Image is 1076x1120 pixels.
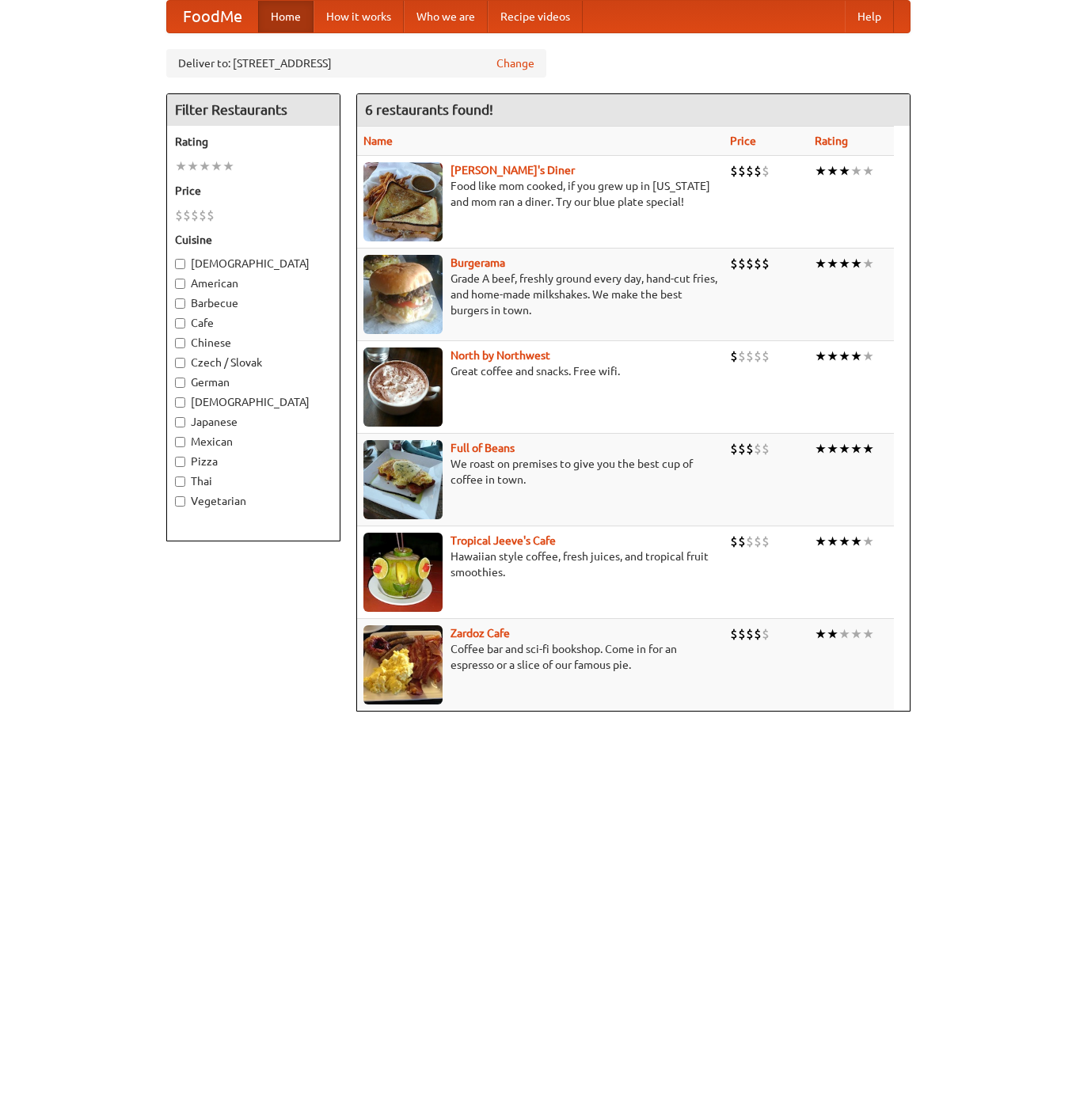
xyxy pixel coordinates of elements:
[258,1,314,32] a: Home
[738,533,746,550] li: $
[175,493,332,509] label: Vegetarian
[754,347,762,365] li: $
[175,207,183,224] li: $
[850,440,862,457] li: ★
[363,162,443,241] img: sallys.jpg
[738,347,746,365] li: $
[730,347,738,365] li: $
[167,94,340,126] h4: Filter Restaurants
[850,347,862,365] li: ★
[175,414,332,430] label: Japanese
[187,158,199,175] li: ★
[175,476,185,487] input: Thai
[762,162,770,180] li: $
[746,347,754,365] li: $
[175,378,185,388] input: German
[451,534,556,547] a: Tropical Jeeve's Cafe
[730,440,738,457] li: $
[451,256,505,269] a: Burgerama
[730,135,756,147] a: Price
[746,625,754,643] li: $
[850,255,862,272] li: ★
[762,440,770,457] li: $
[762,255,770,272] li: $
[838,625,850,643] li: ★
[175,338,185,348] input: Chinese
[175,457,185,467] input: Pizza
[746,533,754,550] li: $
[199,158,211,175] li: ★
[496,55,534,71] a: Change
[183,207,191,224] li: $
[754,440,762,457] li: $
[451,164,575,177] a: [PERSON_NAME]'s Diner
[211,158,222,175] li: ★
[175,183,332,199] h5: Price
[862,255,874,272] li: ★
[175,355,332,370] label: Czech / Slovak
[191,207,199,224] li: $
[815,440,827,457] li: ★
[175,256,332,271] label: [DEMOGRAPHIC_DATA]
[363,641,717,673] p: Coffee bar and sci-fi bookshop. Come in for an espresso or a slice of our famous pie.
[175,358,185,368] input: Czech / Slovak
[815,347,827,365] li: ★
[838,255,850,272] li: ★
[862,440,874,457] li: ★
[175,275,332,291] label: American
[363,456,717,488] p: We roast on premises to give you the best cup of coffee in town.
[754,255,762,272] li: $
[762,625,770,643] li: $
[738,255,746,272] li: $
[730,162,738,180] li: $
[815,533,827,550] li: ★
[827,347,838,365] li: ★
[815,625,827,643] li: ★
[365,102,493,117] ng-pluralize: 6 restaurants found!
[166,49,546,78] div: Deliver to: [STREET_ADDRESS]
[363,440,443,519] img: beans.jpg
[175,295,332,311] label: Barbecue
[827,625,838,643] li: ★
[451,627,510,640] a: Zardoz Cafe
[314,1,404,32] a: How it works
[175,417,185,427] input: Japanese
[838,162,850,180] li: ★
[175,134,332,150] h5: Rating
[363,625,443,704] img: zardoz.jpg
[850,625,862,643] li: ★
[827,162,838,180] li: ★
[762,347,770,365] li: $
[746,255,754,272] li: $
[175,454,332,469] label: Pizza
[175,335,332,351] label: Chinese
[827,255,838,272] li: ★
[363,549,717,580] p: Hawaiian style coffee, fresh juices, and tropical fruit smoothies.
[845,1,894,32] a: Help
[815,162,827,180] li: ★
[862,533,874,550] li: ★
[363,347,443,427] img: north.jpg
[199,207,207,224] li: $
[175,259,185,269] input: [DEMOGRAPHIC_DATA]
[175,158,187,175] li: ★
[451,349,550,362] a: North by Northwest
[815,135,848,147] a: Rating
[746,440,754,457] li: $
[838,533,850,550] li: ★
[762,533,770,550] li: $
[175,318,185,328] input: Cafe
[730,255,738,272] li: $
[488,1,583,32] a: Recipe videos
[730,625,738,643] li: $
[730,533,738,550] li: $
[838,440,850,457] li: ★
[363,178,717,210] p: Food like mom cooked, if you grew up in [US_STATE] and mom ran a diner. Try our blue plate special!
[404,1,488,32] a: Who we are
[754,625,762,643] li: $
